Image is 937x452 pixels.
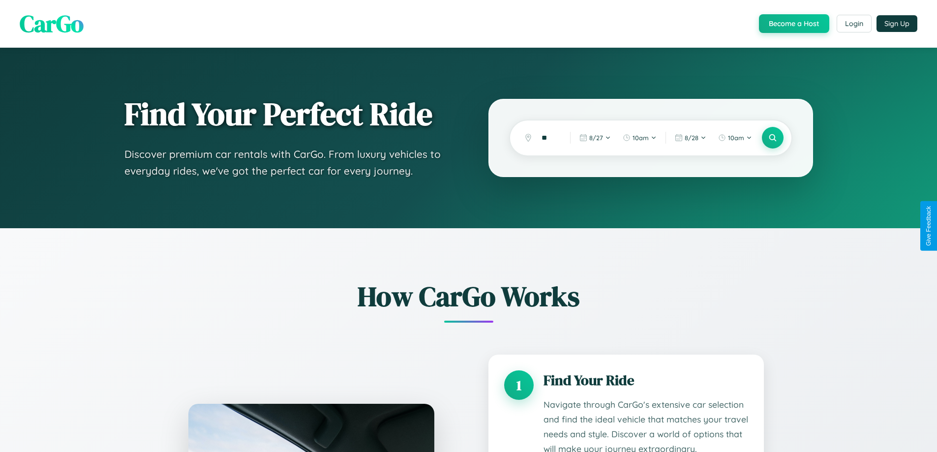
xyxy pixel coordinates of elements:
[174,277,764,315] h2: How CarGo Works
[728,134,744,142] span: 10am
[124,146,449,179] p: Discover premium car rentals with CarGo. From luxury vehicles to everyday rides, we've got the pe...
[670,130,711,146] button: 8/28
[20,7,84,40] span: CarGo
[685,134,698,142] span: 8 / 28
[504,370,534,400] div: 1
[877,15,917,32] button: Sign Up
[124,97,449,131] h1: Find Your Perfect Ride
[713,130,757,146] button: 10am
[925,206,932,246] div: Give Feedback
[633,134,649,142] span: 10am
[837,15,872,32] button: Login
[589,134,603,142] span: 8 / 27
[759,14,829,33] button: Become a Host
[544,370,748,390] h3: Find Your Ride
[574,130,616,146] button: 8/27
[618,130,662,146] button: 10am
